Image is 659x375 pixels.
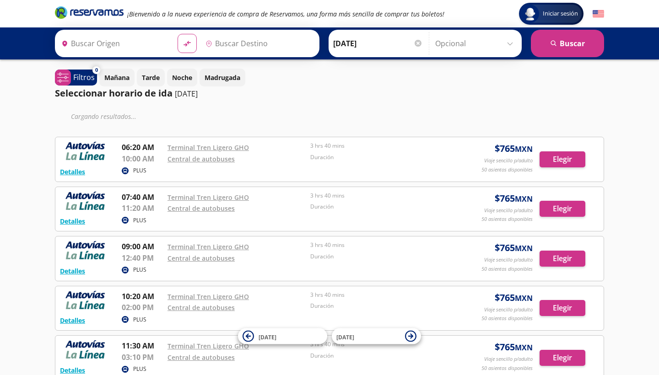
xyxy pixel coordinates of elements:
[200,69,245,86] button: Madrugada
[540,251,585,267] button: Elegir
[481,315,533,322] p: 50 asientos disponibles
[133,166,146,175] p: PLUS
[310,241,448,249] p: 3 hrs 40 mins
[484,256,533,264] p: Viaje sencillo p/adulto
[60,316,85,325] button: Detalles
[95,66,98,74] span: 0
[55,5,124,19] i: Brand Logo
[310,252,448,261] p: Duración
[122,203,163,214] p: 11:20 AM
[122,241,163,252] p: 09:00 AM
[259,333,276,341] span: [DATE]
[122,192,163,203] p: 07:40 AM
[133,266,146,274] p: PLUS
[531,30,604,57] button: Buscar
[310,203,448,211] p: Duración
[104,73,130,82] p: Mañana
[167,242,249,251] a: Terminal Tren Ligero GHO
[540,201,585,217] button: Elegir
[332,328,421,344] button: [DATE]
[60,241,110,259] img: RESERVAMOS
[539,9,582,18] span: Iniciar sesión
[167,204,235,213] a: Central de autobuses
[122,352,163,363] p: 03:10 PM
[238,328,327,344] button: [DATE]
[167,155,235,163] a: Central de autobuses
[167,143,249,152] a: Terminal Tren Ligero GHO
[495,291,533,305] span: $ 765
[310,340,448,348] p: 3 hrs 40 mins
[167,254,235,262] a: Central de autobuses
[172,73,192,82] p: Noche
[540,350,585,366] button: Elegir
[481,364,533,372] p: 50 asientos disponibles
[310,142,448,150] p: 3 hrs 40 mins
[60,216,85,226] button: Detalles
[133,365,146,373] p: PLUS
[495,340,533,354] span: $ 765
[99,69,135,86] button: Mañana
[515,343,533,353] small: MXN
[137,69,165,86] button: Tarde
[122,340,163,351] p: 11:30 AM
[484,306,533,314] p: Viaje sencillo p/adulto
[175,88,198,99] p: [DATE]
[122,302,163,313] p: 02:00 PM
[336,333,354,341] span: [DATE]
[481,215,533,223] p: 50 asientos disponibles
[55,70,97,86] button: 0Filtros
[205,73,240,82] p: Madrugada
[310,153,448,161] p: Duración
[122,291,163,302] p: 10:20 AM
[133,316,146,324] p: PLUS
[60,142,110,160] img: RESERVAMOS
[593,8,604,20] button: English
[495,241,533,255] span: $ 765
[515,243,533,253] small: MXN
[202,32,314,55] input: Buscar Destino
[73,72,95,83] p: Filtros
[142,73,160,82] p: Tarde
[484,157,533,165] p: Viaje sencillo p/adulto
[122,142,163,153] p: 06:20 AM
[133,216,146,225] p: PLUS
[167,69,197,86] button: Noche
[60,291,110,309] img: RESERVAMOS
[60,365,85,375] button: Detalles
[435,32,517,55] input: Opcional
[481,265,533,273] p: 50 asientos disponibles
[540,300,585,316] button: Elegir
[540,151,585,167] button: Elegir
[58,32,170,55] input: Buscar Origen
[60,266,85,276] button: Detalles
[127,10,444,18] em: ¡Bienvenido a la nueva experiencia de compra de Reservamos, una forma más sencilla de comprar tus...
[167,342,249,350] a: Terminal Tren Ligero GHO
[310,192,448,200] p: 3 hrs 40 mins
[71,112,136,121] em: Cargando resultados ...
[310,302,448,310] p: Duración
[55,86,173,100] p: Seleccionar horario de ida
[333,32,423,55] input: Elegir Fecha
[122,252,163,263] p: 12:40 PM
[310,352,448,360] p: Duración
[167,303,235,312] a: Central de autobuses
[60,167,85,177] button: Detalles
[515,293,533,303] small: MXN
[167,353,235,362] a: Central de autobuses
[481,166,533,174] p: 50 asientos disponibles
[310,291,448,299] p: 3 hrs 40 mins
[495,142,533,155] span: $ 765
[515,144,533,154] small: MXN
[515,194,533,204] small: MXN
[484,355,533,363] p: Viaje sencillo p/adulto
[167,193,249,202] a: Terminal Tren Ligero GHO
[167,292,249,301] a: Terminal Tren Ligero GHO
[60,192,110,210] img: RESERVAMOS
[122,153,163,164] p: 10:00 AM
[55,5,124,22] a: Brand Logo
[60,340,110,359] img: RESERVAMOS
[495,192,533,205] span: $ 765
[484,207,533,214] p: Viaje sencillo p/adulto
